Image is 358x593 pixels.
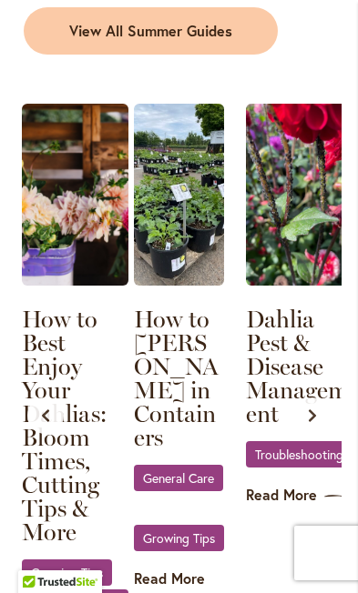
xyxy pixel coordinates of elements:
a: Growing Tips [134,525,224,551]
a: Troubleshooting [246,441,353,467]
button: Next slide [294,397,331,434]
a: General Care [134,465,223,491]
img: SID - DAHLIAS - BUCKETS [22,104,128,286]
a: How to [PERSON_NAME] in Containers [134,307,224,449]
a: View All Summer Guides [24,7,278,55]
span: General Care [143,472,214,484]
img: More Potted Dahlias! [134,104,224,286]
span: View All Summer Guides [69,21,232,42]
a: How to Best Enjoy Your Dahlias: Bloom Times, Cutting Tips & More [22,307,128,544]
img: DAHLIAS - APHIDS [246,104,353,286]
div: , [134,464,224,554]
button: Previous slide [27,397,64,434]
a: Read More [246,485,353,506]
span: Troubleshooting [255,448,343,460]
a: Dahlia Pest & Disease Management [246,307,353,426]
